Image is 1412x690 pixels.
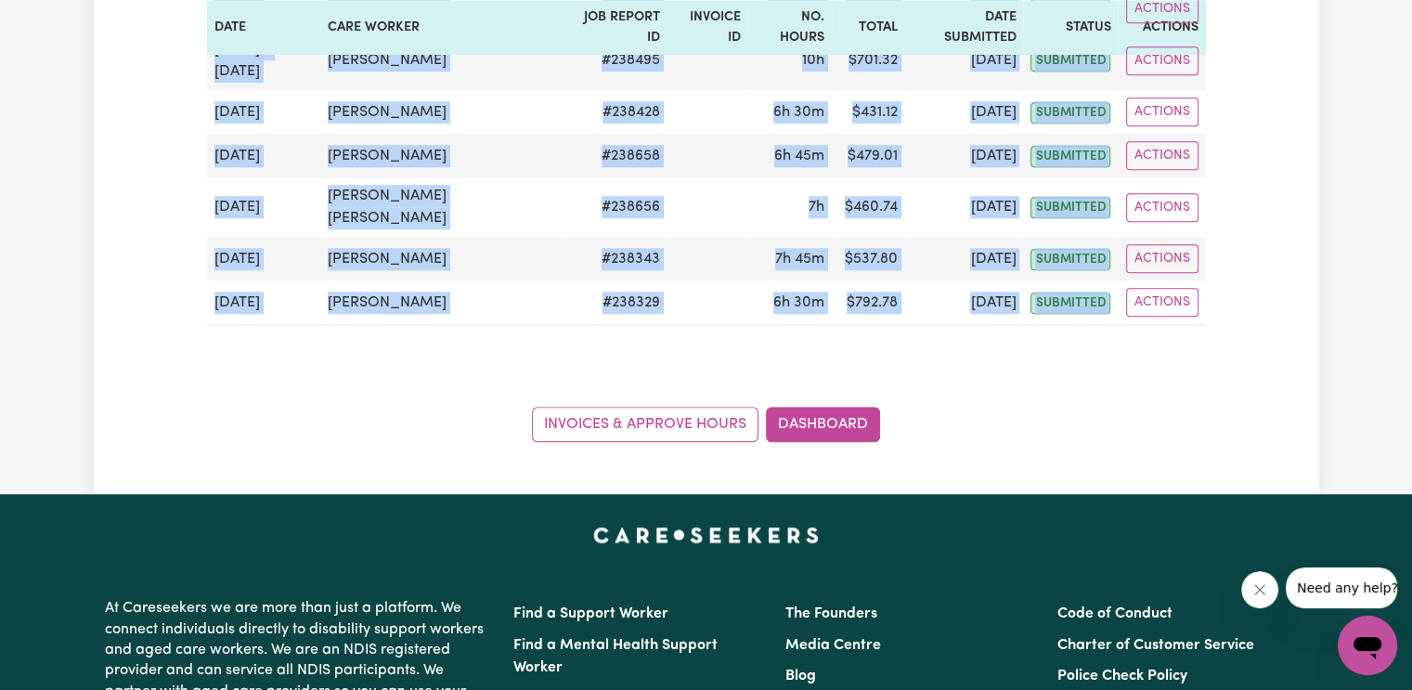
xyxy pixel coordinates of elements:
span: submitted [1030,146,1110,167]
td: $ 431.12 [832,90,905,134]
span: submitted [1030,50,1110,72]
td: [PERSON_NAME] [PERSON_NAME] [320,177,563,237]
td: [DATE] [207,134,321,177]
td: [DATE] [905,90,1024,134]
button: Actions [1126,193,1198,222]
td: [PERSON_NAME] [320,90,563,134]
td: $ 479.01 [832,134,905,177]
a: Media Centre [785,638,881,653]
td: [DATE] [905,31,1024,90]
td: [DATE] [207,90,321,134]
a: Charter of Customer Service [1057,638,1254,653]
button: Actions [1126,288,1198,317]
button: Actions [1126,98,1198,126]
a: Find a Support Worker [513,606,668,621]
td: [DATE] [905,177,1024,237]
td: [PERSON_NAME] [320,134,563,177]
td: [DATE] - [DATE] [207,31,321,90]
a: Dashboard [766,407,880,442]
span: 6 hours 30 minutes [773,105,824,120]
td: [DATE] [905,237,1024,280]
a: Police Check Policy [1057,669,1187,683]
td: [DATE] [905,280,1024,325]
td: $ 701.32 [832,31,905,90]
a: Careseekers home page [593,527,819,542]
td: # 238329 [564,280,667,325]
td: # 238495 [564,31,667,90]
td: # 238658 [564,134,667,177]
span: submitted [1030,293,1110,314]
button: Actions [1126,141,1198,170]
span: Need any help? [11,13,112,28]
span: 7 hours [809,200,824,215]
td: $ 460.74 [832,177,905,237]
td: [DATE] [207,237,321,280]
span: submitted [1030,197,1110,218]
button: Actions [1126,46,1198,75]
td: # 238428 [564,90,667,134]
a: Blog [785,669,816,683]
td: [PERSON_NAME] [320,280,563,325]
td: [DATE] [905,134,1024,177]
span: submitted [1030,102,1110,124]
td: # 238343 [564,237,667,280]
a: Code of Conduct [1057,606,1172,621]
a: Find a Mental Health Support Worker [513,638,718,675]
span: 6 hours 45 minutes [774,149,824,163]
span: 7 hours 45 minutes [775,252,824,267]
span: 10 hours [802,53,824,68]
iframe: Button to launch messaging window [1338,616,1397,675]
span: submitted [1030,249,1110,270]
td: [PERSON_NAME] [320,31,563,90]
td: [DATE] [207,280,321,325]
span: 6 hours 30 minutes [773,295,824,310]
td: # 238656 [564,177,667,237]
td: [PERSON_NAME] [320,237,563,280]
td: $ 792.78 [832,280,905,325]
iframe: Message from company [1286,567,1397,608]
a: The Founders [785,606,877,621]
button: Actions [1126,244,1198,273]
a: Invoices & Approve Hours [532,407,758,442]
iframe: Close message [1241,571,1278,608]
td: $ 537.80 [832,237,905,280]
td: [DATE] [207,177,321,237]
